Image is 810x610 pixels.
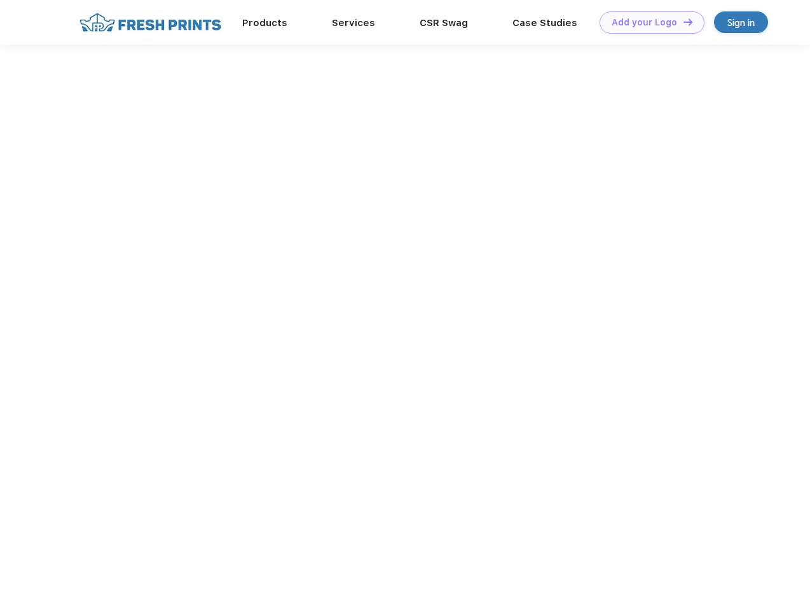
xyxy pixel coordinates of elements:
img: fo%20logo%202.webp [76,11,225,34]
img: DT [683,18,692,25]
a: Products [242,17,287,29]
a: Services [332,17,375,29]
div: Add your Logo [612,17,677,28]
div: Sign in [727,15,755,30]
a: Sign in [714,11,768,33]
a: CSR Swag [420,17,468,29]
